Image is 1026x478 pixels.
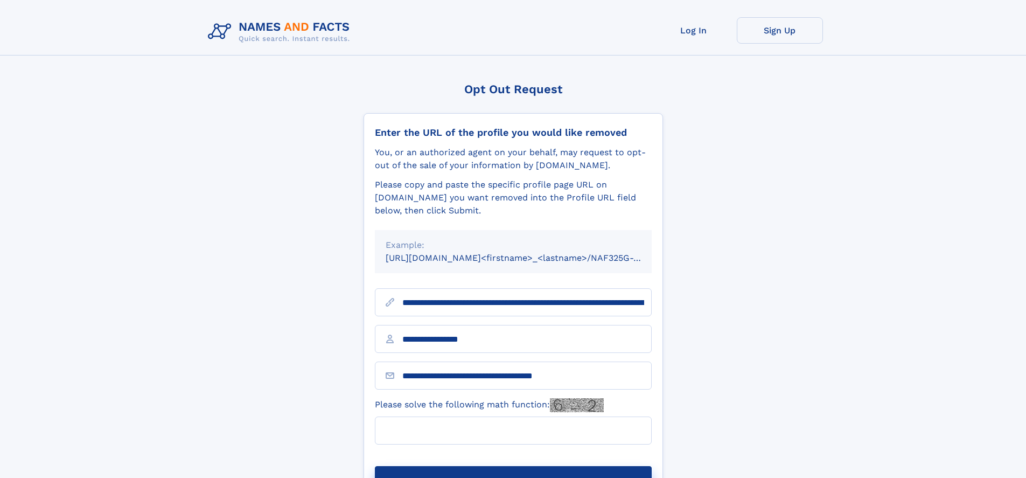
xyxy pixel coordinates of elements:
[375,398,604,412] label: Please solve the following math function:
[375,178,652,217] div: Please copy and paste the specific profile page URL on [DOMAIN_NAME] you want removed into the Pr...
[204,17,359,46] img: Logo Names and Facts
[375,146,652,172] div: You, or an authorized agent on your behalf, may request to opt-out of the sale of your informatio...
[375,127,652,138] div: Enter the URL of the profile you would like removed
[386,239,641,252] div: Example:
[364,82,663,96] div: Opt Out Request
[651,17,737,44] a: Log In
[737,17,823,44] a: Sign Up
[386,253,672,263] small: [URL][DOMAIN_NAME]<firstname>_<lastname>/NAF325G-xxxxxxxx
